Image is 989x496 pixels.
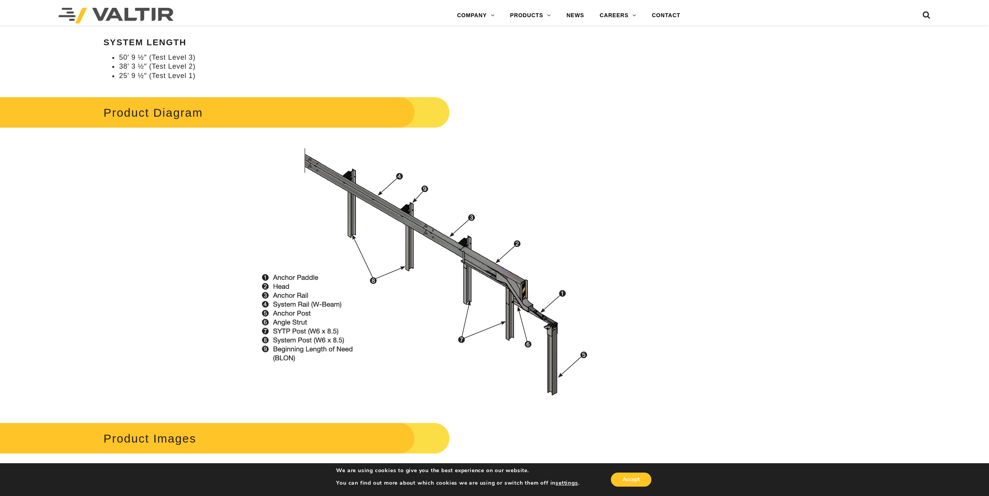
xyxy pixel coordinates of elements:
[103,37,186,47] strong: System Length
[644,8,688,23] a: CONTACT
[58,8,173,23] img: Valtir
[556,480,578,487] button: settings
[336,480,579,487] p: You can find out more about which cookies we are using or switch them off in .
[119,53,638,62] li: 50′ 9 ½″ (Test Level 3)
[119,62,638,71] li: 38′ 3 ½″ (Test Level 2)
[119,71,638,80] li: 25′ 9 ½″ (Test Level 1)
[611,473,651,487] button: Accept
[592,8,644,23] a: CAREERS
[502,8,559,23] a: PRODUCTS
[449,8,502,23] a: COMPANY
[336,467,579,474] p: We are using cookies to give you the best experience on our website.
[559,8,592,23] a: NEWS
